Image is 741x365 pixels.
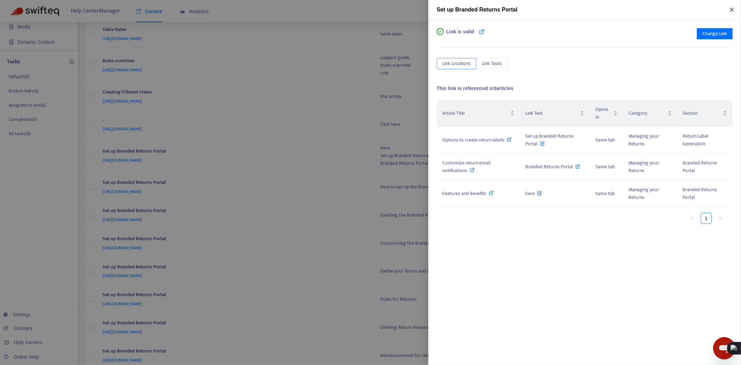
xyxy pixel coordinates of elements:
[476,58,508,69] button: Link Tasks
[629,109,666,117] span: Category
[526,189,542,197] span: here
[482,60,502,67] span: Link Tasks
[623,100,677,127] th: Category
[595,163,615,171] span: Same tab
[702,30,727,38] span: Change Link
[595,189,615,197] span: Same tab
[687,213,698,224] button: left
[629,186,659,201] span: Managing your Returns
[442,60,471,67] span: Link Locations
[446,28,474,42] span: Link is valid
[526,109,579,117] span: Link Text
[690,216,694,220] span: left
[442,136,504,144] span: Options to create return labels
[683,132,709,148] span: Return Label Generation
[595,106,612,121] span: Opens in
[526,163,581,171] span: Branded Returns Portal
[683,159,717,175] span: Branded Returns Portal
[590,100,623,127] th: Opens in
[715,213,726,224] li: Next Page
[526,132,574,148] span: Set up Branded Returns Portal
[629,132,659,148] span: Managing your Returns
[442,189,486,197] span: Features and Benefits
[727,7,737,13] button: Close
[713,337,735,359] iframe: Button to launch messaging window
[715,213,726,224] button: right
[683,109,722,117] span: Section
[437,100,520,127] th: Article Title
[442,109,509,117] span: Article Title
[442,159,490,175] span: Customise return email notifications
[718,216,722,220] span: right
[595,136,615,144] span: Same tab
[437,86,513,91] span: This link is referenced in 3 articles
[687,213,698,224] li: Previous Page
[520,100,590,127] th: Link Text
[677,100,733,127] th: Section
[697,28,733,39] button: Change Link
[437,28,444,35] span: check-circle
[701,213,711,224] a: 1
[729,7,735,13] span: close
[629,159,659,175] span: Managing your Returns
[437,58,476,69] button: Link Locations
[683,186,717,201] span: Branded Returns Portal
[437,7,518,13] span: Set up Branded Returns Portal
